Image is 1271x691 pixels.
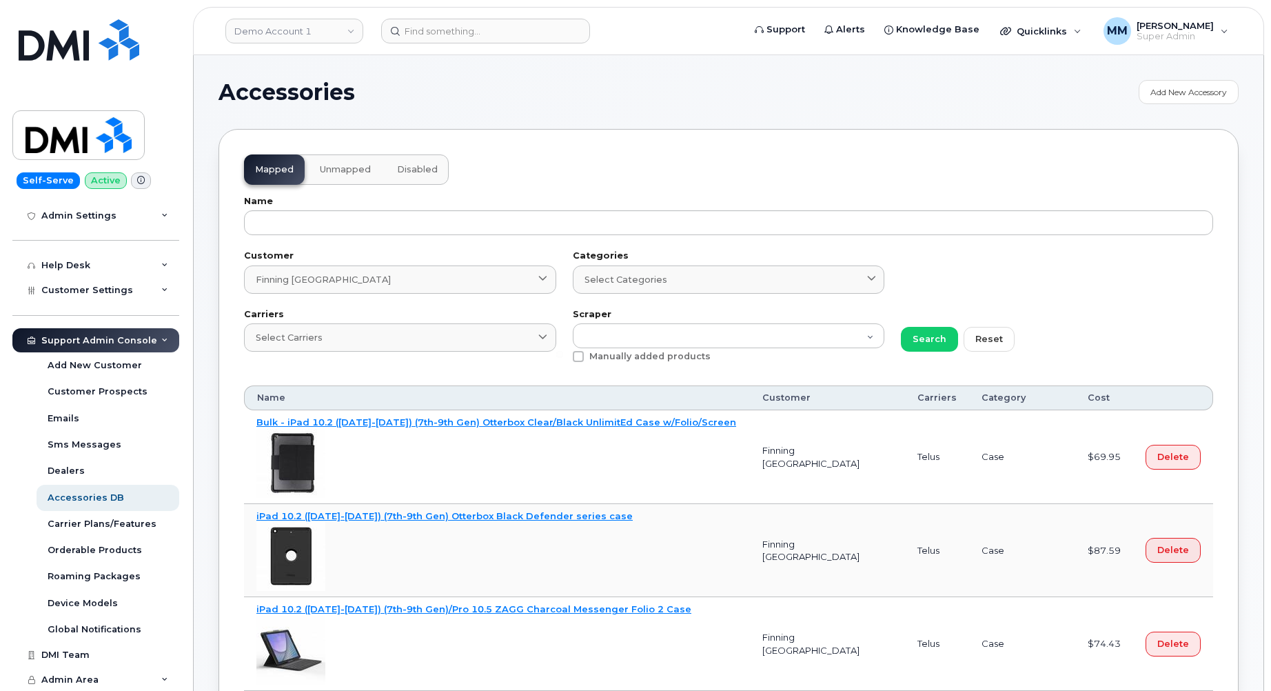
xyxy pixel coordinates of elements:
[750,597,904,691] td: Finning [GEOGRAPHIC_DATA]
[256,616,325,685] img: thumb_iPad_10.2__2019-2021___7th-9th_Gen_Pro_10.5_ZAGG_Charcoal_Messenger_Folio_2_Case.jpg
[244,252,556,261] label: Customer
[573,351,885,369] div: Products with null or empty string values in scraper field. Please, uncheck if you want to search...
[256,510,633,521] a: iPad 10.2 ([DATE]-[DATE]) (7th-9th Gen) Otterbox Black Defender series case
[584,273,667,286] span: Select Categories
[1139,80,1239,104] a: Add New Accessory
[256,331,323,344] span: Select Carriers
[244,266,556,294] a: Finning [GEOGRAPHIC_DATA]
[1146,445,1201,470] button: Delete
[750,385,904,410] th: Customer
[256,417,736,428] a: Bulk - iPad 10.2 ([DATE]-[DATE]) (7th-9th Gen) Otterbox Clear/Black UnlimitEd Case w/Folio/Screen
[964,327,1015,352] button: Reset
[1146,632,1201,657] button: Delete
[573,252,885,261] label: Categories
[905,504,969,598] td: Telus
[1075,410,1133,504] td: $69.95
[905,410,969,504] td: Telus
[901,327,958,352] button: Search
[969,410,1075,504] td: Case
[397,164,438,175] span: Disabled
[1075,504,1133,598] td: $87.59
[1146,538,1201,563] button: Delete
[975,332,1003,345] span: Reset
[969,504,1075,598] td: Case
[244,310,556,319] label: Carriers
[750,504,904,598] td: Finning [GEOGRAPHIC_DATA]
[244,385,750,410] th: Name
[320,164,371,175] span: Unmapped
[1075,385,1133,410] th: Cost
[256,603,691,614] a: iPad 10.2 ([DATE]-[DATE]) (7th-9th Gen)/Pro 10.5 ZAGG Charcoal Messenger Folio 2 Case
[969,597,1075,691] td: Case
[244,197,1213,206] label: Name
[969,385,1075,410] th: Category
[256,429,325,498] img: thumb_9th_Gen_Folio_Case.jpg
[905,385,969,410] th: Carriers
[1157,637,1189,650] span: Delete
[256,522,325,591] img: thumb_9th_Gen_Defender.jpg
[573,266,885,294] a: Select Categories
[256,273,391,286] span: Finning [GEOGRAPHIC_DATA]
[905,597,969,691] td: Telus
[913,332,946,345] span: Search
[573,310,885,319] label: Scraper
[244,323,556,352] a: Select Carriers
[218,82,355,103] span: Accessories
[1157,543,1189,557] span: Delete
[750,410,904,504] td: Finning [GEOGRAPHIC_DATA]
[1075,597,1133,691] td: $74.43
[589,351,711,361] span: Manually added products
[556,351,563,358] input: Manually added products
[1157,450,1189,463] span: Delete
